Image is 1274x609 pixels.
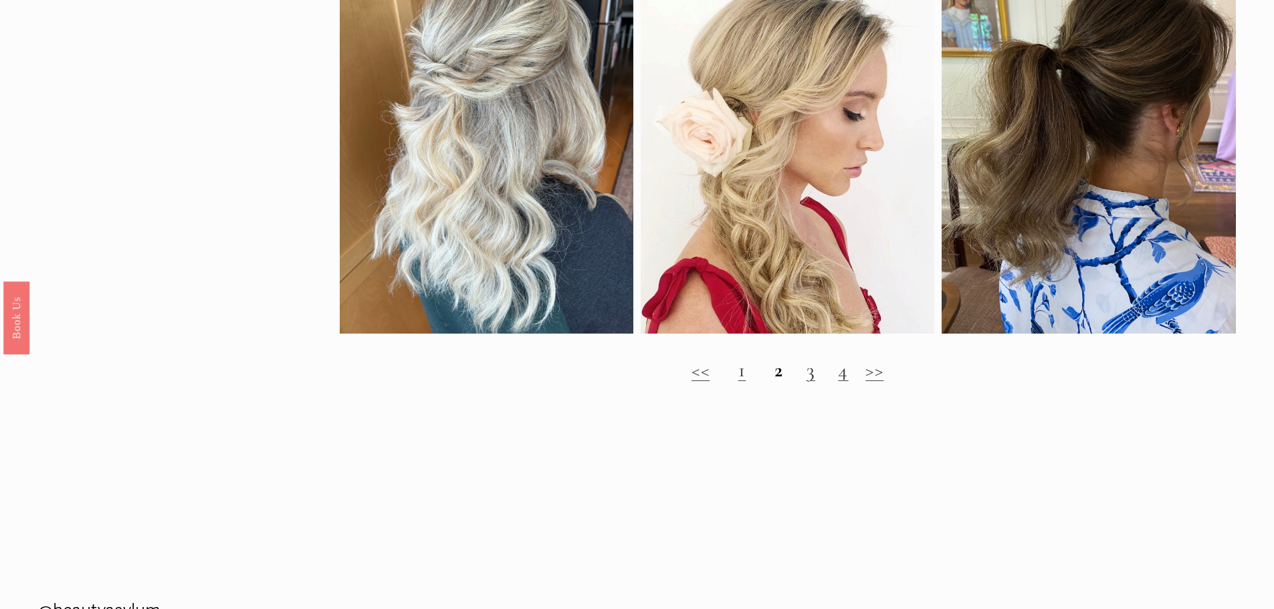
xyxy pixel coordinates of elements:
[3,281,29,354] a: Book Us
[838,358,849,382] a: 4
[774,358,784,382] strong: 2
[738,358,746,382] a: 1
[692,358,710,382] a: <<
[865,358,883,382] a: >>
[807,358,816,382] a: 3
